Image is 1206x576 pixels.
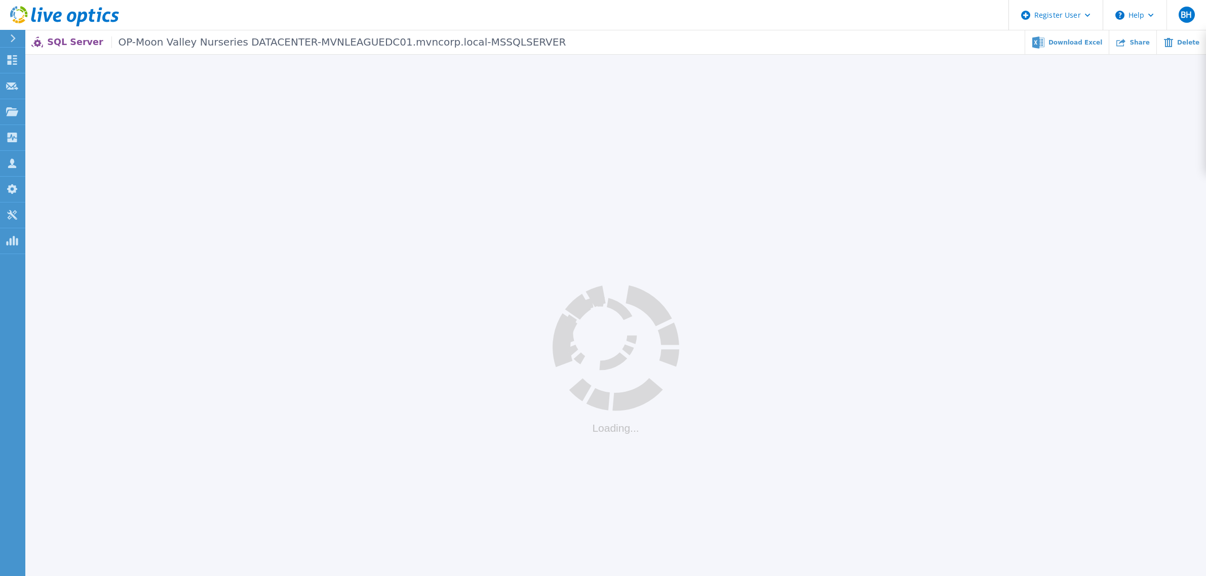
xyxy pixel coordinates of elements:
div: Loading... [553,422,679,434]
span: OP-Moon Valley Nurseries DATACENTER-MVNLEAGUEDC01.mvncorp.local-MSSQLSERVER [111,36,566,48]
p: SQL Server [47,36,566,48]
span: Share [1130,39,1149,46]
span: Download Excel [1048,39,1102,46]
span: Delete [1177,39,1199,46]
span: BH [1181,11,1192,19]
